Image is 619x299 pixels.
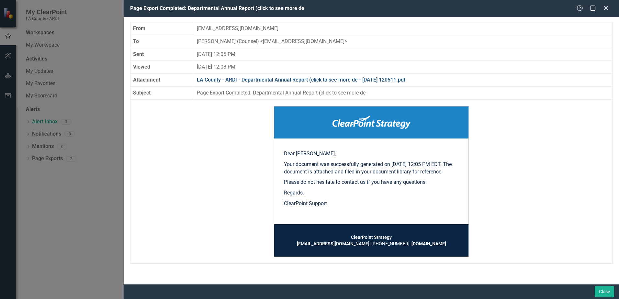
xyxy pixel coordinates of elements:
td: Page Export Completed: Departmental Annual Report (click to see more de [194,87,613,100]
span: < [260,38,263,44]
p: Please do not hesitate to contact us if you have any questions. [284,179,459,186]
strong: ClearPoint Strategy [351,235,392,240]
a: [EMAIL_ADDRESS][DOMAIN_NAME] [297,241,369,246]
p: Regards, [284,189,459,197]
th: Attachment [130,74,194,87]
th: Viewed [130,61,194,74]
td: | [PHONE_NUMBER] | [284,234,459,247]
img: ClearPoint Strategy [332,116,411,129]
td: [DATE] 12:05 PM [194,48,613,61]
th: Sent [130,48,194,61]
p: Dear [PERSON_NAME], [284,150,459,158]
span: > [344,38,347,44]
a: [DOMAIN_NAME] [411,241,446,246]
td: [EMAIL_ADDRESS][DOMAIN_NAME] [194,22,613,35]
th: From [130,22,194,35]
th: Subject [130,87,194,100]
button: Close [595,286,614,297]
p: Your document was successfully generated on [DATE] 12:05 PM EDT. The document is attached and fil... [284,161,459,176]
td: [DATE] 12:08 PM [194,61,613,74]
th: To [130,35,194,48]
td: [PERSON_NAME] (Counsel) [EMAIL_ADDRESS][DOMAIN_NAME] [194,35,613,48]
a: LA County - ARDI - Departmental Annual Report (click to see more de - [DATE] 120511.pdf [197,77,406,83]
p: ClearPoint Support [284,200,459,207]
span: Page Export Completed: Departmental Annual Report (click to see more de [130,5,304,11]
